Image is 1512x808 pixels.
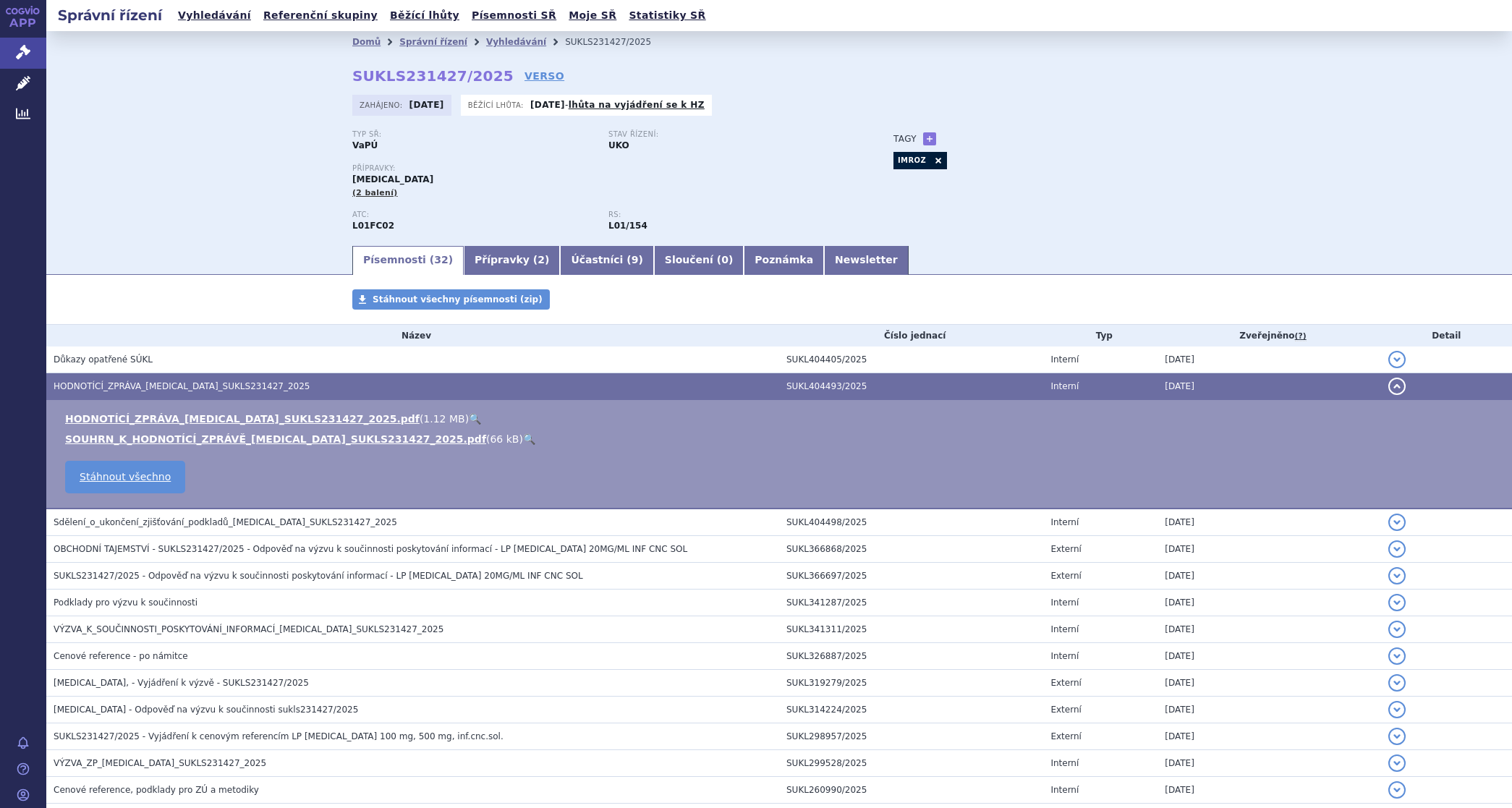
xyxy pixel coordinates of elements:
[434,254,448,265] span: 32
[779,509,1043,536] td: SUKL404498/2025
[564,6,621,25] a: Moje SŘ
[467,6,561,25] a: Písemnosti SŘ
[779,325,1043,346] th: Číslo jednací
[654,246,744,275] a: Sloučení (0)
[779,750,1043,777] td: SUKL299528/2025
[624,6,710,25] a: Statistiky SŘ
[1158,346,1380,373] td: [DATE]
[779,670,1043,697] td: SUKL319279/2025
[1050,517,1079,527] span: Interní
[54,544,687,554] span: OBCHODNÍ TAJEMSTVÍ - SUKLS231427/2025 - Odpověď na výzvu k součinnosti poskytování informací - LP...
[1158,697,1380,723] td: [DATE]
[54,758,266,768] span: VÝZVA_ZP_SARCLISA_SUKLS231427_2025
[423,413,464,425] span: 1.12 MB
[569,100,705,110] a: lhůta na vyjádření se k HZ
[54,678,309,688] span: SARCLISA, - Vyjádření k výzvě - SUKLS231427/2025
[1050,785,1079,795] span: Interní
[824,246,909,275] a: Newsletter
[65,413,420,425] a: HODNOTÍCÍ_ZPRÁVA_[MEDICAL_DATA]_SUKLS231427_2025.pdf
[744,246,824,275] a: Poznámka
[352,289,550,310] a: Stáhnout všechny písemnosti (zip)
[65,461,185,493] a: Stáhnout všechno
[352,130,594,139] p: Typ SŘ:
[54,381,310,391] span: HODNOTÍCÍ_ZPRÁVA_SARCLISA_SUKLS231427_2025
[779,723,1043,750] td: SUKL298957/2025
[54,571,583,581] span: SUKLS231427/2025 - Odpověď na výzvu k součinnosti poskytování informací - LP SARCLISA 20MG/ML INF...
[779,346,1043,373] td: SUKL404405/2025
[1388,781,1406,799] button: detail
[65,412,1498,426] li: ( )
[1381,325,1512,346] th: Detail
[893,130,917,148] h3: Tagy
[1158,616,1380,643] td: [DATE]
[54,354,153,365] span: Důkazy opatřené SÚKL
[1050,705,1081,715] span: Externí
[1050,354,1079,365] span: Interní
[352,67,514,85] strong: SUKLS231427/2025
[54,598,198,608] span: Podklady pro výzvu k součinnosti
[1050,758,1079,768] span: Interní
[524,69,564,83] a: VERSO
[352,246,464,275] a: Písemnosti (32)
[1043,325,1158,346] th: Typ
[1388,540,1406,558] button: detail
[54,651,188,661] span: Cenové reference - po námitce
[893,152,930,169] a: IMROZ
[608,221,647,231] strong: izatuximab
[1295,331,1307,341] abbr: (?)
[174,6,255,25] a: Vyhledávání
[1050,624,1079,634] span: Interní
[632,254,639,265] span: 9
[1158,723,1380,750] td: [DATE]
[1050,598,1079,608] span: Interní
[54,705,358,715] span: SARCLISA - Odpověď na výzvu k součinnosti sukls231427/2025
[923,132,936,145] a: +
[779,616,1043,643] td: SUKL341311/2025
[54,731,504,741] span: SUKLS231427/2025 - Vyjádření k cenovým referencím LP SARCLISA 100 mg, 500 mg, inf.cnc.sol.
[399,37,467,47] a: Správní řízení
[54,517,397,527] span: Sdělení_o_ukončení_zjišťování_podkladů_SARCLISA_SUKLS231427_2025
[1158,750,1380,777] td: [DATE]
[523,433,535,445] a: 🔍
[1388,351,1406,368] button: detail
[46,325,779,346] th: Název
[779,536,1043,563] td: SUKL366868/2025
[1158,777,1380,804] td: [DATE]
[1158,590,1380,616] td: [DATE]
[1050,651,1079,661] span: Interní
[486,37,546,47] a: Vyhledávání
[530,99,705,111] p: -
[608,210,850,219] p: RS:
[560,246,653,275] a: Účastníci (9)
[54,785,259,795] span: Cenové reference, podklady pro ZÚ a metodiky
[779,373,1043,400] td: SUKL404493/2025
[779,590,1043,616] td: SUKL341287/2025
[490,433,519,445] span: 66 kB
[373,294,543,305] span: Stáhnout všechny písemnosti (zip)
[1158,643,1380,670] td: [DATE]
[1388,647,1406,665] button: detail
[1388,594,1406,611] button: detail
[779,563,1043,590] td: SUKL366697/2025
[1050,381,1079,391] span: Interní
[1388,621,1406,638] button: detail
[65,433,486,445] a: SOUHRN_K_HODNOTÍCÍ_ZPRÁVĚ_[MEDICAL_DATA]_SUKLS231427_2025.pdf
[386,6,464,25] a: Běžící lhůty
[530,100,565,110] strong: [DATE]
[1388,701,1406,718] button: detail
[46,5,174,25] h2: Správní řízení
[464,246,560,275] a: Přípravky (2)
[1388,567,1406,584] button: detail
[360,99,405,111] span: Zahájeno:
[352,174,433,184] span: [MEDICAL_DATA]
[1388,674,1406,692] button: detail
[65,432,1498,446] li: ( )
[538,254,545,265] span: 2
[1158,670,1380,697] td: [DATE]
[721,254,729,265] span: 0
[54,624,443,634] span: VÝZVA_K_SOUČINNOSTI_POSKYTOVÁNÍ_INFORMACÍ_SARCLISA_SUKLS231427_2025
[409,100,444,110] strong: [DATE]
[1158,373,1380,400] td: [DATE]
[259,6,382,25] a: Referenční skupiny
[1158,325,1380,346] th: Zveřejněno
